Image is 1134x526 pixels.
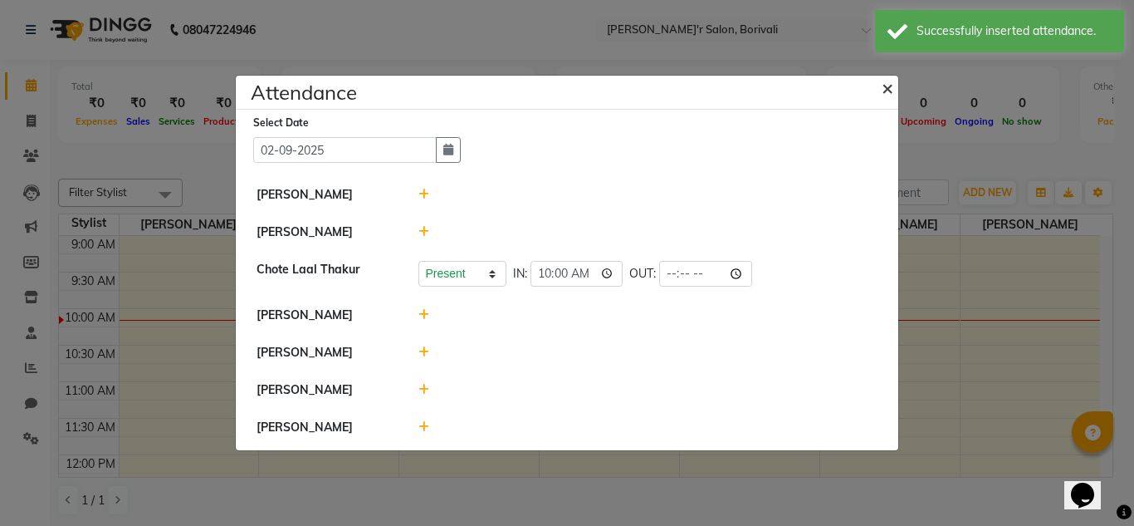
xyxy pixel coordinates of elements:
div: [PERSON_NAME] [244,344,406,361]
input: Select date [253,137,437,163]
div: Successfully inserted attendance. [916,22,1112,40]
div: [PERSON_NAME] [244,381,406,399]
div: [PERSON_NAME] [244,186,406,204]
span: IN: [513,265,527,283]
div: Chote Laal Thakur [244,261,406,287]
button: Close [868,64,910,111]
label: Select Date [253,116,309,130]
div: [PERSON_NAME] [244,224,406,241]
div: [PERSON_NAME] [244,419,406,436]
div: [PERSON_NAME] [244,307,406,324]
span: OUT: [629,265,656,283]
iframe: chat widget [1064,460,1117,509]
span: × [882,75,893,100]
h4: Attendance [251,77,357,107]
